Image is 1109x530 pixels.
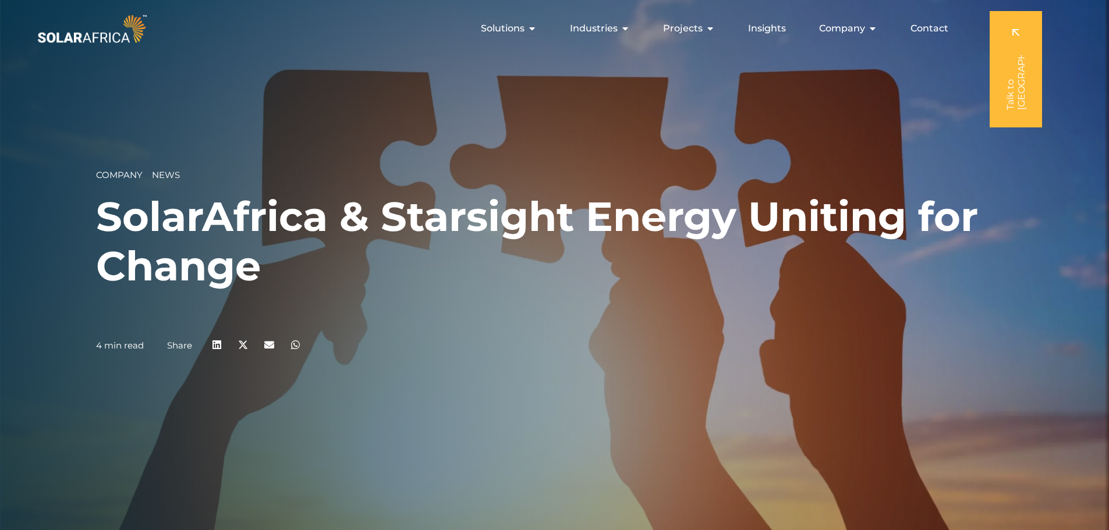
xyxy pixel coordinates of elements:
[663,22,703,35] span: Projects
[143,169,152,180] span: __
[282,332,309,358] div: Share on whatsapp
[481,22,525,35] span: Solutions
[96,340,144,351] p: 4 min read
[819,22,865,35] span: Company
[152,169,180,180] span: News
[748,22,786,35] a: Insights
[149,17,958,40] div: Menu Toggle
[96,192,1013,291] h1: SolarAfrica & Starsight Energy Uniting for Change
[96,169,143,180] span: Company
[149,17,958,40] nav: Menu
[570,22,618,35] span: Industries
[910,22,948,35] a: Contact
[167,340,192,351] a: Share
[256,332,282,358] div: Share on email
[204,332,230,358] div: Share on linkedin
[230,332,256,358] div: Share on x-twitter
